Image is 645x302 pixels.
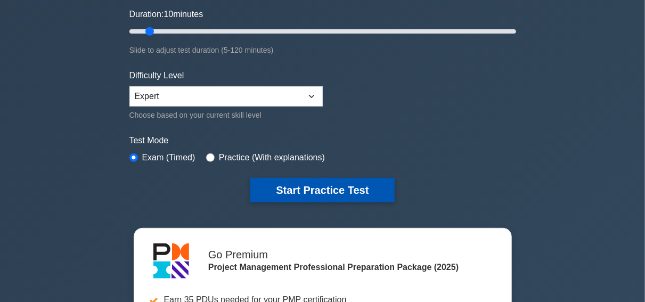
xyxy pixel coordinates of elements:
label: Practice (With explanations) [219,151,325,164]
div: Slide to adjust test duration (5-120 minutes) [129,44,516,56]
span: 10 [164,10,173,19]
button: Start Practice Test [250,178,394,202]
label: Difficulty Level [129,69,184,82]
label: Exam (Timed) [142,151,195,164]
div: Choose based on your current skill level [129,109,323,121]
label: Test Mode [129,134,516,147]
label: Duration: minutes [129,8,203,21]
